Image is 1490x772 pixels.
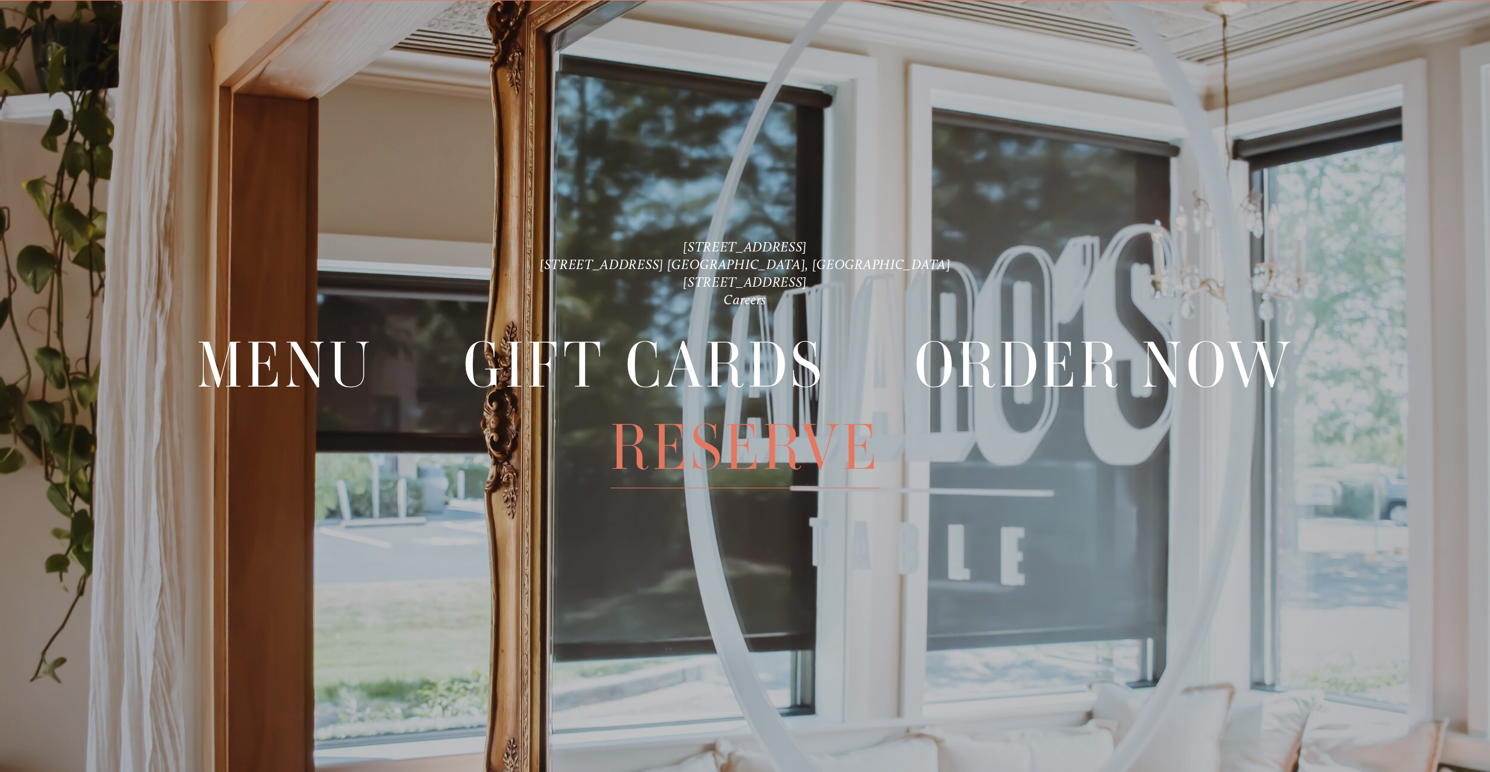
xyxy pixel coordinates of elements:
[540,256,951,273] a: [STREET_ADDRESS] [GEOGRAPHIC_DATA], [GEOGRAPHIC_DATA]
[197,324,374,405] a: Menu
[683,239,807,255] a: [STREET_ADDRESS]
[610,407,880,488] span: Reserve
[197,324,374,406] span: Menu
[914,324,1294,405] a: Order Now
[683,274,807,290] a: [STREET_ADDRESS]
[914,324,1294,406] span: Order Now
[463,324,825,406] span: Gift Cards
[463,324,825,405] a: Gift Cards
[610,407,880,488] a: Reserve
[724,291,766,308] a: Careers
